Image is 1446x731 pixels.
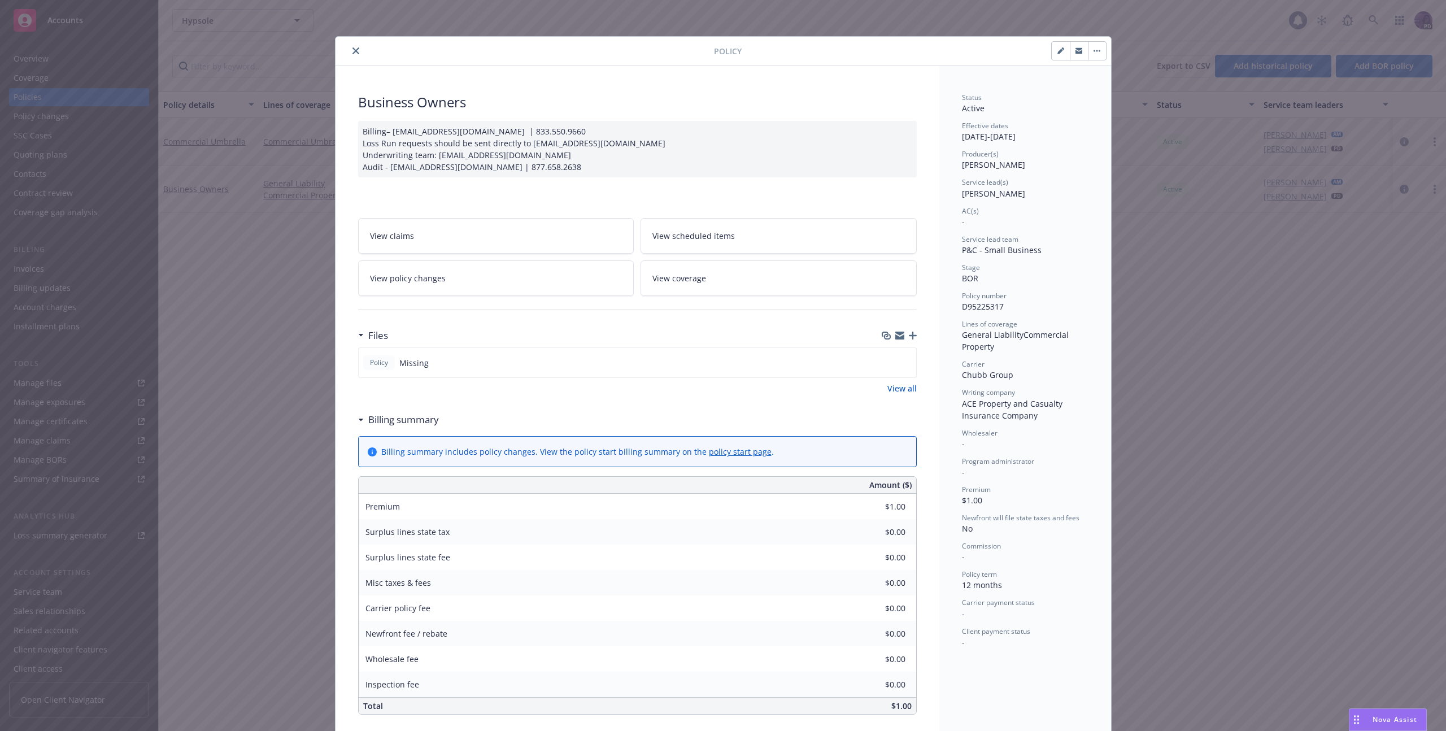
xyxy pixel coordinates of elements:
[709,446,772,457] a: policy start page
[1349,709,1364,730] div: Drag to move
[962,485,991,494] span: Premium
[381,446,774,458] div: Billing summary includes policy changes. View the policy start billing summary on the .
[962,291,1007,301] span: Policy number
[363,700,383,711] span: Total
[962,329,1023,340] span: General Liability
[962,626,1030,636] span: Client payment status
[839,625,912,642] input: 0.00
[839,651,912,668] input: 0.00
[349,44,363,58] button: close
[365,679,419,690] span: Inspection fee
[370,272,446,284] span: View policy changes
[962,637,965,647] span: -
[887,382,917,394] a: View all
[962,456,1034,466] span: Program administrator
[962,234,1018,244] span: Service lead team
[962,428,998,438] span: Wholesaler
[962,149,999,159] span: Producer(s)
[869,479,912,491] span: Amount ($)
[962,93,982,102] span: Status
[962,598,1035,607] span: Carrier payment status
[962,103,985,114] span: Active
[962,513,1079,523] span: Newfront will file state taxes and fees
[365,628,447,639] span: Newfront fee / rebate
[714,45,742,57] span: Policy
[358,121,917,177] div: Billing– [EMAIL_ADDRESS][DOMAIN_NAME] | 833.550.9660 Loss Run requests should be sent directly to...
[962,319,1017,329] span: Lines of coverage
[962,206,979,216] span: AC(s)
[368,412,439,427] h3: Billing summary
[839,524,912,541] input: 0.00
[962,388,1015,397] span: Writing company
[399,357,429,369] span: Missing
[370,230,414,242] span: View claims
[962,177,1008,187] span: Service lead(s)
[652,272,706,284] span: View coverage
[365,654,419,664] span: Wholesale fee
[962,188,1025,199] span: [PERSON_NAME]
[358,412,439,427] div: Billing summary
[962,467,965,477] span: -
[962,551,965,562] span: -
[962,398,1065,421] span: ACE Property and Casualty Insurance Company
[652,230,735,242] span: View scheduled items
[365,552,450,563] span: Surplus lines state fee
[962,523,973,534] span: No
[368,358,390,368] span: Policy
[358,328,388,343] div: Files
[962,121,1008,130] span: Effective dates
[839,600,912,617] input: 0.00
[641,260,917,296] a: View coverage
[962,216,965,227] span: -
[839,575,912,591] input: 0.00
[962,569,997,579] span: Policy term
[358,93,917,112] div: Business Owners
[962,359,985,369] span: Carrier
[962,273,978,284] span: BOR
[358,260,634,296] a: View policy changes
[962,121,1088,142] div: [DATE] - [DATE]
[962,263,980,272] span: Stage
[962,541,1001,551] span: Commission
[1373,715,1417,724] span: Nova Assist
[365,577,431,588] span: Misc taxes & fees
[962,495,982,506] span: $1.00
[962,159,1025,170] span: [PERSON_NAME]
[839,498,912,515] input: 0.00
[1349,708,1427,731] button: Nova Assist
[365,527,450,537] span: Surplus lines state tax
[962,580,1002,590] span: 12 months
[839,549,912,566] input: 0.00
[839,676,912,693] input: 0.00
[962,301,1004,312] span: D95225317
[962,245,1042,255] span: P&C - Small Business
[962,438,965,449] span: -
[368,328,388,343] h3: Files
[358,218,634,254] a: View claims
[365,501,400,512] span: Premium
[962,329,1071,352] span: Commercial Property
[962,369,1013,380] span: Chubb Group
[962,608,965,619] span: -
[641,218,917,254] a: View scheduled items
[891,700,912,711] span: $1.00
[365,603,430,613] span: Carrier policy fee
